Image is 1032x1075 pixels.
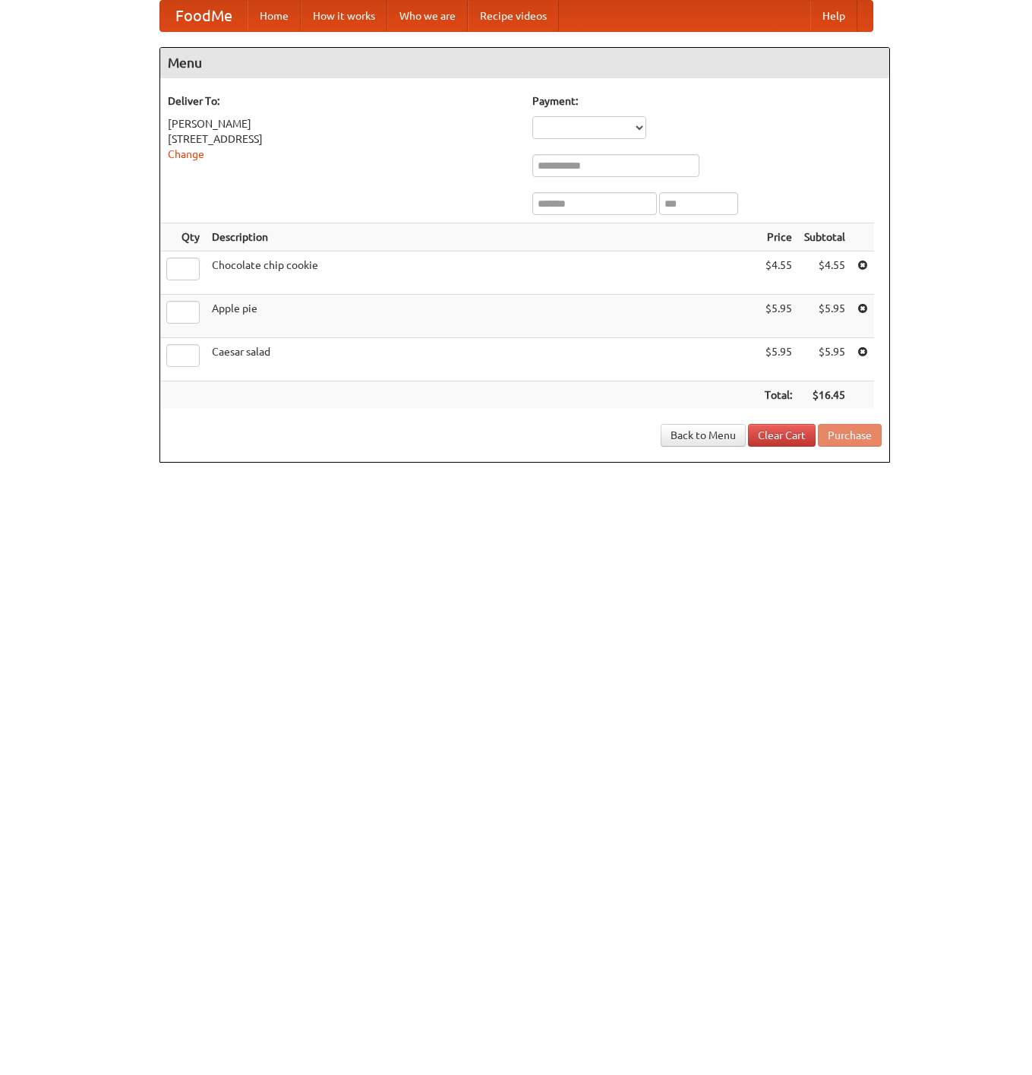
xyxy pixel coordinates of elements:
[798,338,851,381] td: $5.95
[168,93,517,109] h5: Deliver To:
[532,93,882,109] h5: Payment:
[206,295,759,338] td: Apple pie
[206,223,759,251] th: Description
[160,223,206,251] th: Qty
[468,1,559,31] a: Recipe videos
[748,424,816,447] a: Clear Cart
[810,1,857,31] a: Help
[168,131,517,147] div: [STREET_ADDRESS]
[759,338,798,381] td: $5.95
[798,223,851,251] th: Subtotal
[248,1,301,31] a: Home
[160,1,248,31] a: FoodMe
[387,1,468,31] a: Who we are
[160,48,889,78] h4: Menu
[759,251,798,295] td: $4.55
[661,424,746,447] a: Back to Menu
[168,116,517,131] div: [PERSON_NAME]
[798,251,851,295] td: $4.55
[168,148,204,160] a: Change
[759,223,798,251] th: Price
[798,295,851,338] td: $5.95
[818,424,882,447] button: Purchase
[759,381,798,409] th: Total:
[759,295,798,338] td: $5.95
[206,251,759,295] td: Chocolate chip cookie
[798,381,851,409] th: $16.45
[206,338,759,381] td: Caesar salad
[301,1,387,31] a: How it works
